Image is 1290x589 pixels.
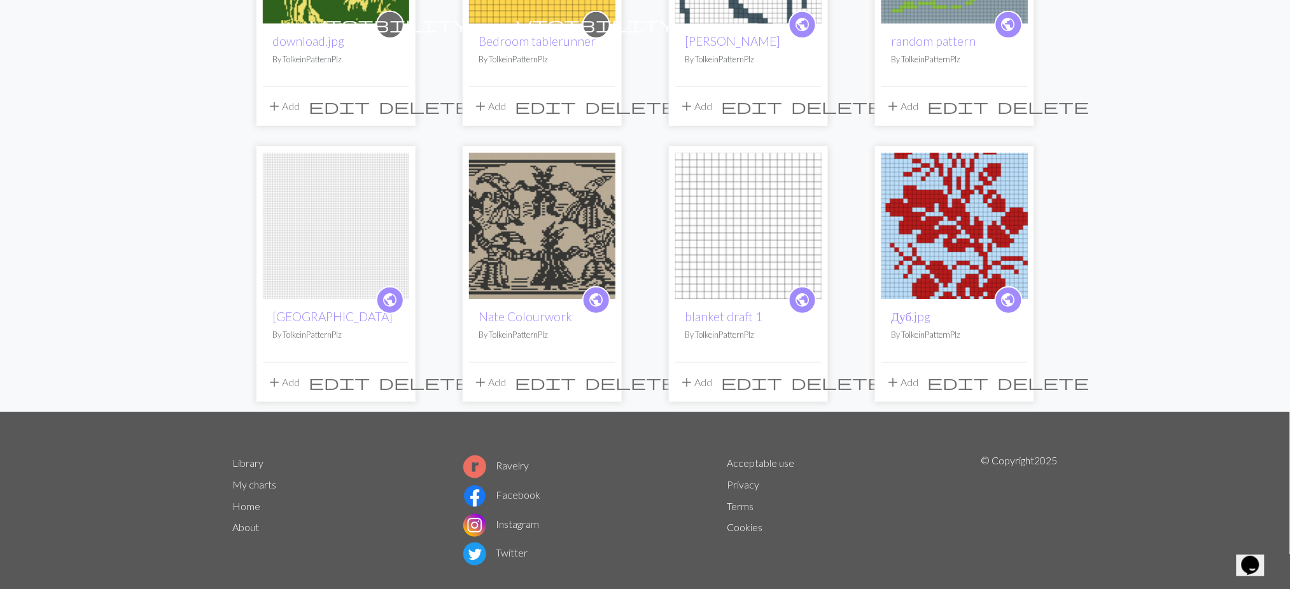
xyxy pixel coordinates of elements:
a: public [789,286,817,314]
span: edit [722,373,783,391]
button: Edit [511,370,581,394]
i: public [1000,12,1016,38]
button: Delete [375,370,475,394]
span: edit [722,97,783,115]
i: Edit [928,99,989,114]
button: Delete [787,370,888,394]
span: public [794,15,810,34]
img: Дуб.jpg [881,153,1028,299]
button: Edit [305,370,375,394]
a: public [582,286,610,314]
button: Add [881,94,923,118]
button: Delete [581,370,682,394]
span: visibility [311,15,470,34]
button: Delete [993,370,1094,394]
span: add [473,373,489,391]
i: Edit [309,375,370,390]
span: public [1000,290,1016,310]
a: About [233,521,260,533]
a: Дуб.jpg [881,218,1028,230]
span: public [1000,15,1016,34]
i: public [588,288,604,313]
button: Add [469,94,511,118]
span: delete [792,97,883,115]
p: By TolkeinPatternPlz [273,53,399,66]
img: Twitter logo [463,543,486,565]
a: Home [233,500,261,512]
img: Instagram logo [463,514,486,537]
span: add [680,373,695,391]
button: Add [675,370,717,394]
span: edit [928,97,989,115]
span: public [794,290,810,310]
span: visibility [517,15,676,34]
span: edit [309,97,370,115]
span: edit [515,373,577,391]
a: public [995,11,1023,39]
p: © Copyright 2025 [981,453,1058,569]
a: [GEOGRAPHIC_DATA] [273,309,393,324]
a: You are purchasing a Cross Stitch Pattern PDF….jpg [469,218,615,230]
a: Twitter [463,546,528,558]
button: Add [263,94,305,118]
span: add [680,97,695,115]
p: By TolkeinPatternPlz [273,329,399,341]
button: Edit [305,94,375,118]
a: Privacy [727,478,760,490]
button: Add [881,370,923,394]
span: add [267,97,283,115]
button: Edit [511,94,581,118]
img: You are purchasing a Cross Stitch Pattern PDF….jpg [469,153,615,299]
i: Edit [515,375,577,390]
a: random pattern [892,34,976,48]
button: Delete [787,94,888,118]
i: private [517,12,676,38]
span: delete [379,373,471,391]
i: Edit [722,375,783,390]
a: Ravelry [463,459,529,471]
i: public [382,288,398,313]
img: blanket draft 1 [675,153,822,299]
span: delete [585,373,677,391]
a: blanket draft 1 [685,309,763,324]
span: add [267,373,283,391]
a: public [995,286,1023,314]
span: delete [998,97,1090,115]
span: add [886,97,901,115]
p: By TolkeinPatternPlz [479,53,605,66]
a: download.jpg [273,34,345,48]
span: edit [515,97,577,115]
a: My charts [233,478,277,490]
button: Delete [375,94,475,118]
span: delete [792,373,883,391]
span: add [473,97,489,115]
i: public [794,288,810,313]
p: By TolkeinPatternPlz [685,53,811,66]
a: Acceptable use [727,457,795,469]
button: Edit [717,370,787,394]
i: Edit [928,375,989,390]
span: public [382,290,398,310]
a: [PERSON_NAME] [685,34,781,48]
iframe: chat widget [1237,538,1277,576]
img: great castle [263,153,409,299]
button: Add [263,370,305,394]
span: edit [309,373,370,391]
button: Edit [923,94,993,118]
p: By TolkeinPatternPlz [479,329,605,341]
span: public [588,290,604,310]
p: By TolkeinPatternPlz [685,329,811,341]
a: great castle [263,218,409,230]
a: blanket draft 1 [675,218,822,230]
a: Bedroom tablerunner [479,34,596,48]
a: Terms [727,500,754,512]
i: public [1000,288,1016,313]
span: edit [928,373,989,391]
button: Edit [717,94,787,118]
button: Add [675,94,717,118]
a: Library [233,457,264,469]
i: Edit [515,99,577,114]
a: Nate Colourwork [479,309,573,324]
span: delete [585,97,677,115]
img: Facebook logo [463,485,486,508]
